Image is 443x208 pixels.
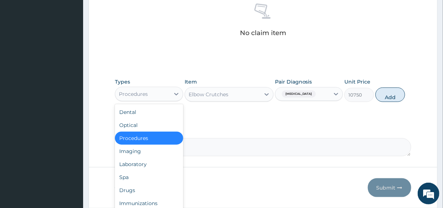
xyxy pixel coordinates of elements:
div: Spa [115,171,183,184]
div: Procedures [115,132,183,145]
div: Drugs [115,184,183,197]
div: Dental [115,106,183,119]
label: Unit Price [344,78,370,85]
button: Add [375,88,405,102]
label: Item [185,78,197,85]
label: Types [115,79,130,85]
label: Pair Diagnosis [275,78,312,85]
span: [MEDICAL_DATA] [282,90,316,98]
span: We're online! [42,60,100,133]
div: Chat with us now [38,41,121,50]
p: No claim item [240,29,286,37]
button: Submit [368,178,411,197]
label: Comment [115,128,411,134]
div: Minimize live chat window [119,4,136,21]
div: Procedures [119,90,148,98]
textarea: Type your message and hit 'Enter' [4,135,138,160]
div: Laboratory [115,158,183,171]
div: Optical [115,119,183,132]
div: Elbow Crutches [189,91,228,98]
div: Imaging [115,145,183,158]
img: d_794563401_company_1708531726252_794563401 [13,36,29,54]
